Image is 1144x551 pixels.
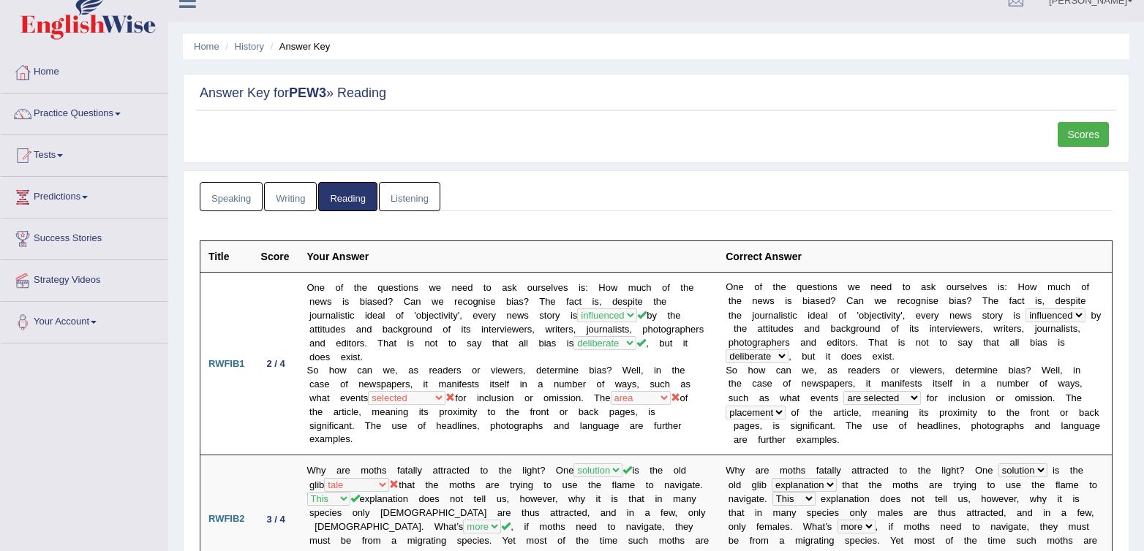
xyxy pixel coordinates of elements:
b: s [769,295,775,306]
a: Home [194,41,219,52]
b: h [731,295,736,306]
b: t [983,337,986,348]
th: Correct Answer [718,241,1112,273]
b: t [734,323,737,334]
b: e [851,351,857,362]
b: C [846,295,853,306]
td: One of the questions we need to ask ourselves is: How much of the news is biased? Can we recognis... [299,273,718,455]
b: h [775,281,780,292]
b: c [906,295,911,306]
b: s [900,337,906,348]
b: d [815,323,820,334]
b: y [934,310,939,321]
b: i [1014,310,1016,321]
b: o [990,310,995,321]
b: i [998,281,1000,292]
b: e [820,295,825,306]
b: n [870,323,875,334]
b: n [809,323,814,334]
b: e [742,323,747,334]
b: r [758,337,761,348]
b: b [864,310,869,321]
b: s [785,337,790,348]
b: s [1017,323,1022,334]
b: r [1001,323,1004,334]
b: a [804,323,809,334]
b: r [957,281,960,292]
b: e [1080,295,1085,306]
b: t [1022,295,1025,306]
a: Listening [379,182,440,212]
b: a [761,337,766,348]
b: d [841,351,846,362]
b: t [763,323,766,334]
b: o [1025,281,1030,292]
b: h [988,295,993,306]
b: g [851,323,856,334]
b: e [758,295,763,306]
b: i [909,323,911,334]
b: n [949,310,955,321]
th: Score [253,241,299,273]
b: s [1042,337,1047,348]
b: u [759,310,764,321]
b: s [982,281,987,292]
b: w [960,310,967,321]
b: O [726,281,733,292]
a: Reading [318,182,377,212]
b: r [782,337,785,348]
b: a [773,310,778,321]
b: o [911,295,916,306]
b: i [1076,295,1078,306]
b: o [942,337,947,348]
b: w [960,323,967,334]
b: v [921,310,926,321]
b: ' [857,310,859,321]
a: Home [1,52,168,88]
b: d [832,337,838,348]
b: s [962,295,967,306]
b: a [1012,295,1017,306]
b: e [955,310,960,321]
b: t [744,337,747,348]
b: h [986,337,991,348]
b: i [768,323,770,334]
th: Your Answer [299,241,718,273]
b: ' [900,310,902,321]
b: a [810,295,815,306]
b: s [851,337,856,348]
b: r [1047,323,1050,334]
b: n [921,295,926,306]
b: t [813,351,816,362]
b: s [1066,323,1071,334]
b: e [993,295,998,306]
b: d [825,295,830,306]
b: y [896,310,901,321]
a: Writing [264,182,317,212]
b: i [1058,337,1060,348]
b: e [939,323,944,334]
b: t [788,310,791,321]
a: Speaking [200,182,263,212]
b: s [815,295,820,306]
b: i [884,310,887,321]
b: i [780,310,783,321]
b: h [731,310,736,321]
b: j [870,310,872,321]
b: f [759,281,762,292]
b: e [737,310,742,321]
b: t [729,310,731,321]
b: e [808,281,813,292]
b: e [855,281,860,292]
b: u [1055,281,1061,292]
b: e [955,323,960,334]
th: Title [200,241,253,273]
b: e [881,281,887,292]
b: i [926,295,928,306]
b: s [960,281,966,292]
b: t [996,337,999,348]
b: b [802,351,807,362]
b: h [734,337,739,348]
b: s [1000,281,1005,292]
b: i [955,295,957,306]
